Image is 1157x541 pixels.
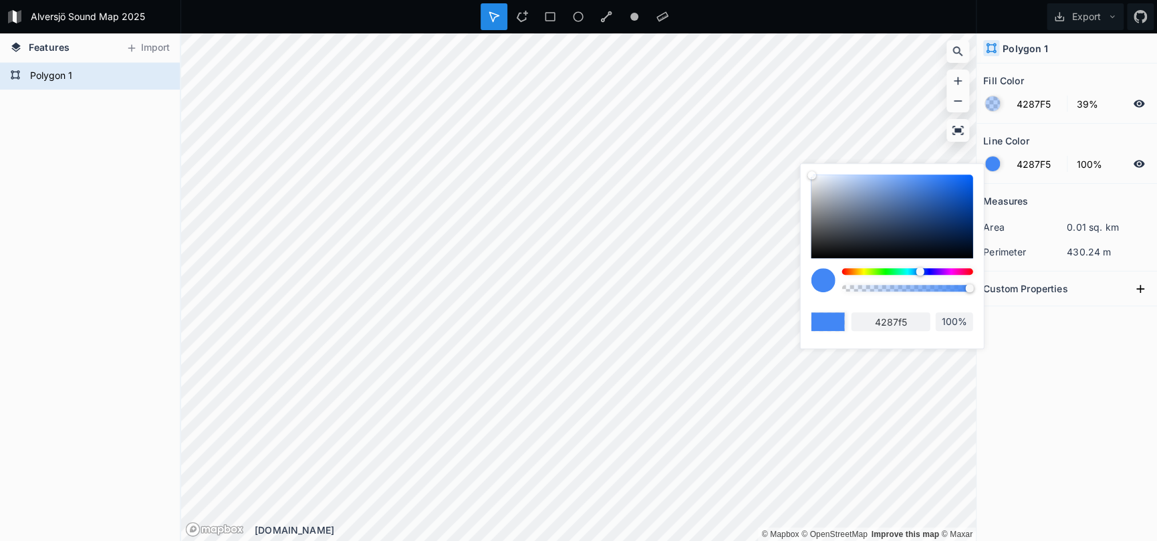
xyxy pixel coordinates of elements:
[983,70,1023,91] h2: Fill Color
[1003,41,1048,56] h4: Polygon 1
[119,37,176,59] button: Import
[761,530,799,539] a: Mapbox
[1047,3,1124,30] button: Export
[983,220,1067,234] dt: area
[983,191,1028,211] h2: Measures
[801,530,868,539] a: OpenStreetMap
[29,40,70,54] span: Features
[1067,245,1150,259] dd: 430.24 m
[871,530,939,539] a: Map feedback
[1067,220,1150,234] dd: 0.01 sq. km
[185,522,244,537] a: Mapbox logo
[983,278,1067,299] h2: Custom Properties
[983,130,1029,151] h2: Line Color
[983,245,1067,259] dt: perimeter
[255,523,976,537] div: [DOMAIN_NAME]
[942,530,973,539] a: Maxar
